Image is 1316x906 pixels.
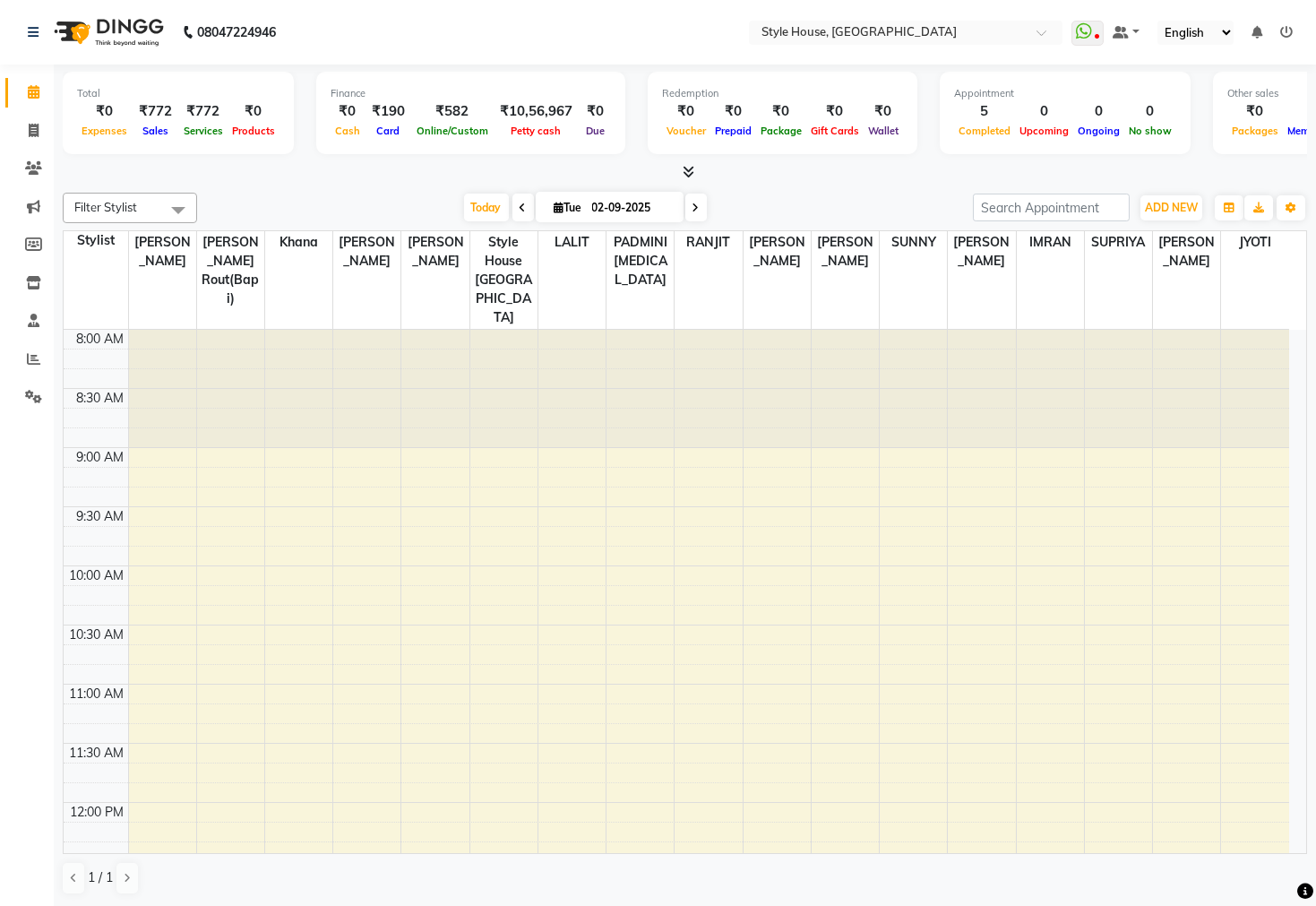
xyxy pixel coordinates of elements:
div: ₹10,56,967 [493,101,580,122]
div: Total [77,86,280,101]
span: Tue [550,201,587,214]
div: ₹0 [864,101,903,122]
span: IMRAN [1017,231,1084,254]
div: 11:00 AM [66,685,128,703]
span: Packages [1227,125,1283,137]
span: 1 / 1 [88,868,113,887]
div: ₹0 [331,101,365,122]
span: No show [1124,125,1176,137]
span: Sales [138,125,173,137]
span: PADMINI [MEDICAL_DATA] [606,231,674,291]
img: logo [46,7,168,57]
div: Redemption [662,86,903,101]
div: Stylist [64,231,128,250]
div: ₹0 [228,101,280,122]
div: ₹0 [756,101,806,122]
span: JYOTI [1221,231,1289,254]
input: Search Appointment [973,194,1130,221]
span: Filter Stylist [74,200,137,214]
span: [PERSON_NAME] [333,231,400,272]
div: ₹582 [412,101,493,122]
span: Package [756,125,806,137]
span: [PERSON_NAME] Rout(Bapi) [197,231,264,310]
span: [PERSON_NAME] [401,231,469,272]
div: ₹0 [806,101,864,122]
span: Style House [GEOGRAPHIC_DATA] [470,231,538,329]
span: [PERSON_NAME] [948,231,1015,272]
span: Khana [265,231,332,254]
span: Voucher [662,125,710,137]
div: ₹0 [77,101,132,122]
div: ₹0 [1227,101,1283,122]
div: 0 [1124,101,1176,122]
div: 12:00 PM [67,803,128,822]
div: 0 [1015,101,1073,122]
div: ₹772 [132,101,179,122]
div: 9:30 AM [73,507,128,526]
div: 8:00 AM [73,330,128,349]
span: [PERSON_NAME] [812,231,879,272]
span: Today [464,194,509,221]
span: Wallet [864,125,903,137]
span: ADD NEW [1145,201,1198,214]
span: Completed [954,125,1015,137]
div: 10:30 AM [66,626,128,644]
span: Card [373,125,405,137]
div: 9:00 AM [73,448,128,467]
button: ADD NEW [1140,195,1202,220]
div: 8:30 AM [73,389,128,408]
div: 0 [1073,101,1124,122]
span: Due [581,125,609,137]
span: LALIT [538,231,606,254]
div: 11:30 AM [66,744,128,763]
span: Prepaid [710,125,756,137]
div: ₹0 [580,101,611,122]
span: [PERSON_NAME] [1153,231,1220,272]
div: ₹0 [662,101,710,122]
span: Online/Custom [412,125,493,137]
div: Appointment [954,86,1176,101]
span: Upcoming [1015,125,1073,137]
span: SUNNY [880,231,947,254]
div: ₹0 [710,101,756,122]
span: Products [228,125,280,137]
input: 2025-09-02 [587,194,676,221]
div: 5 [954,101,1015,122]
span: RANJIT [675,231,742,254]
div: Finance [331,86,611,101]
span: [PERSON_NAME] [744,231,811,272]
span: Gift Cards [806,125,864,137]
b: 08047224946 [197,7,276,57]
span: SUPRIYA [1085,231,1152,254]
span: Ongoing [1073,125,1124,137]
span: Expenses [77,125,132,137]
span: Petty cash [507,125,566,137]
div: 10:00 AM [66,566,128,585]
div: ₹190 [365,101,412,122]
span: [PERSON_NAME] [129,231,196,272]
div: ₹772 [179,101,228,122]
span: Cash [331,125,365,137]
span: Services [179,125,228,137]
